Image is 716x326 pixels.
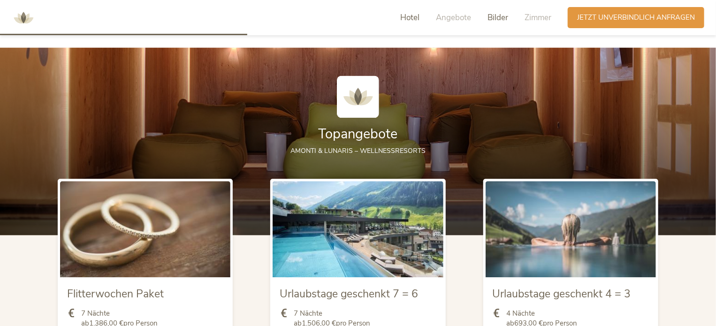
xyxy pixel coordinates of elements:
span: Topangebote [319,125,398,143]
span: Angebote [436,12,471,23]
img: AMONTI & LUNARIS Wellnessresort [337,76,379,118]
img: Urlaubstage geschenkt 7 = 6 [273,181,443,277]
span: Jetzt unverbindlich anfragen [577,13,695,23]
span: Bilder [487,12,508,23]
span: Flitterwochen Paket [67,287,164,301]
img: AMONTI & LUNARIS Wellnessresort [9,4,38,32]
img: Flitterwochen Paket [60,181,230,277]
span: Urlaubstage geschenkt 7 = 6 [280,287,418,301]
img: Urlaubstage geschenkt 4 = 3 [486,181,656,277]
span: Hotel [400,12,419,23]
span: Urlaubstage geschenkt 4 = 3 [493,287,631,301]
a: AMONTI & LUNARIS Wellnessresort [9,14,38,21]
span: Zimmer [525,12,551,23]
span: AMONTI & LUNARIS – Wellnessresorts [290,146,426,155]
